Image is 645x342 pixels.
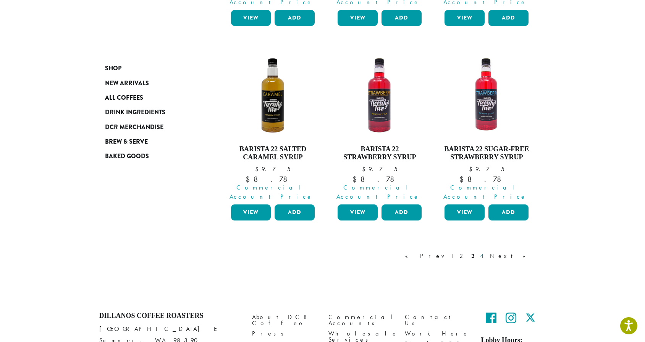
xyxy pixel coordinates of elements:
[336,145,424,162] h4: Barista 22 Strawberry Syrup
[338,10,378,26] a: View
[336,51,424,139] img: STRAWBERRY-300x300.png
[443,51,530,201] a: Barista 22 Sugar-Free Strawberry Syrup $9.75 Commercial Account Price
[443,145,530,162] h4: Barista 22 Sugar-Free Strawberry Syrup
[405,312,470,328] a: Contact Us
[246,174,300,184] bdi: 8.78
[382,204,422,220] button: Add
[488,251,532,261] a: Next »
[445,204,485,220] a: View
[478,251,486,261] a: 4
[470,251,476,261] a: 3
[231,204,271,220] a: View
[275,204,315,220] button: Add
[105,64,121,73] span: Shop
[338,204,378,220] a: View
[362,165,369,173] span: $
[229,51,317,139] img: B22-Salted-Caramel-Syrup-1200x-300x300.png
[445,10,485,26] a: View
[440,183,530,201] span: Commercial Account Price
[105,79,149,88] span: New Arrivals
[352,174,360,184] span: $
[488,10,529,26] button: Add
[275,10,315,26] button: Add
[105,108,165,117] span: Drink Ingredients
[443,51,530,139] img: SF-STRAWBERRY-300x300.png
[449,251,456,261] a: 1
[405,328,470,339] a: Work Here
[382,10,422,26] button: Add
[105,91,197,105] a: All Coffees
[255,165,262,173] span: $
[105,123,163,132] span: DCR Merchandise
[105,149,197,164] a: Baked Goods
[226,183,317,201] span: Commercial Account Price
[105,137,148,147] span: Brew & Serve
[255,165,291,173] bdi: 9.75
[469,165,475,173] span: $
[99,312,241,320] h4: Dillanos Coffee Roasters
[105,93,143,103] span: All Coffees
[105,105,197,120] a: Drink Ingredients
[229,51,317,201] a: Barista 22 Salted Caramel Syrup $9.75 Commercial Account Price
[229,145,317,162] h4: Barista 22 Salted Caramel Syrup
[246,174,254,184] span: $
[469,165,504,173] bdi: 9.75
[105,152,149,161] span: Baked Goods
[404,251,447,261] a: « Prev
[336,51,424,201] a: Barista 22 Strawberry Syrup $9.75 Commercial Account Price
[105,61,197,76] a: Shop
[231,10,271,26] a: View
[459,174,467,184] span: $
[105,120,197,135] a: DCR Merchandise
[458,251,467,261] a: 2
[252,312,317,328] a: About DCR Coffee
[488,204,529,220] button: Add
[105,135,197,149] a: Brew & Serve
[252,328,317,339] a: Press
[352,174,407,184] bdi: 8.78
[328,312,393,328] a: Commercial Accounts
[459,174,514,184] bdi: 8.78
[105,76,197,90] a: New Arrivals
[333,183,424,201] span: Commercial Account Price
[362,165,398,173] bdi: 9.75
